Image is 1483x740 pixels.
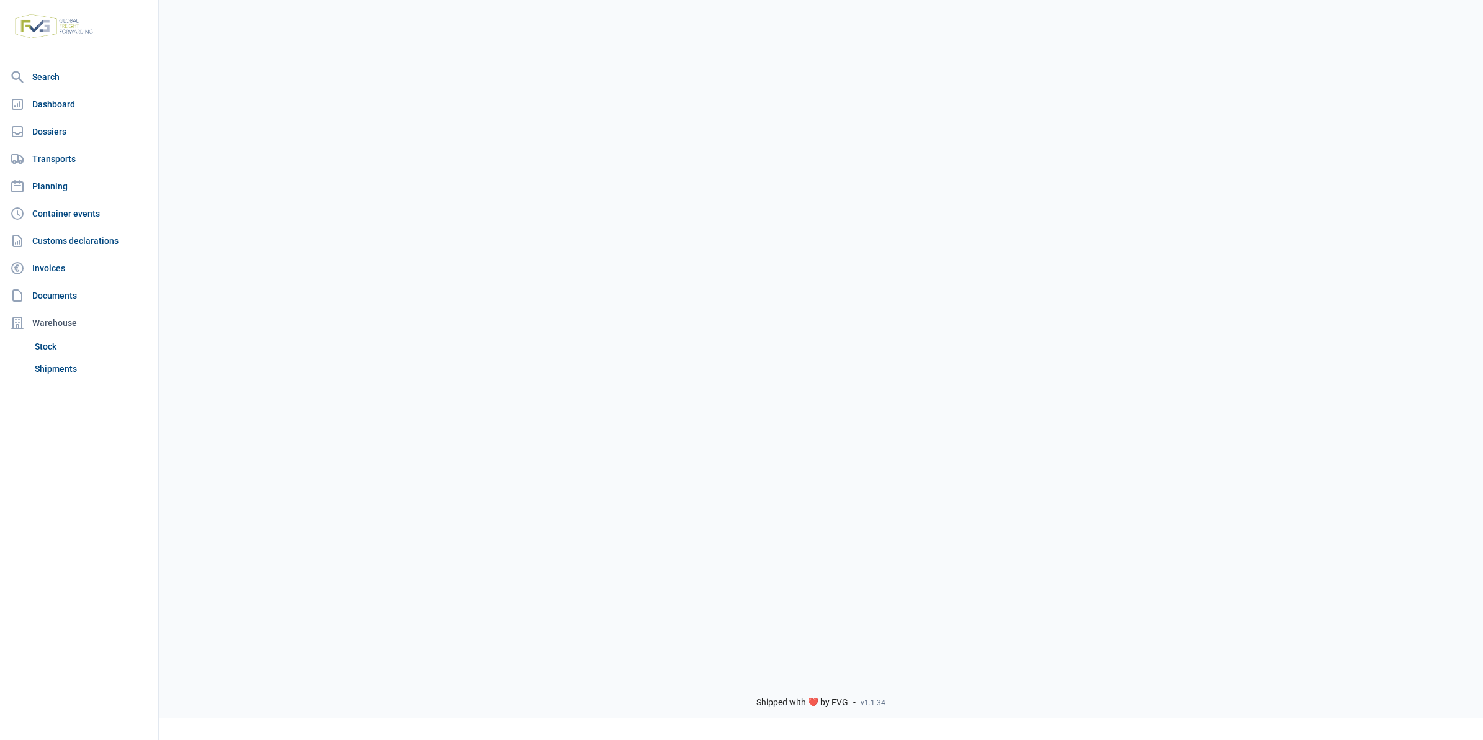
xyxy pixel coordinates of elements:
span: Shipped with ❤️ by FVG [756,697,848,708]
a: Planning [5,174,153,199]
a: Documents [5,283,153,308]
a: Dossiers [5,119,153,144]
a: Shipments [30,358,153,380]
a: Customs declarations [5,228,153,253]
span: v1.1.34 [861,698,885,708]
a: Search [5,65,153,89]
a: Dashboard [5,92,153,117]
img: FVG - Global freight forwarding [10,9,98,43]
div: Warehouse [5,310,153,335]
span: - [853,697,856,708]
a: Stock [30,335,153,358]
a: Transports [5,147,153,171]
a: Container events [5,201,153,226]
a: Invoices [5,256,153,281]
